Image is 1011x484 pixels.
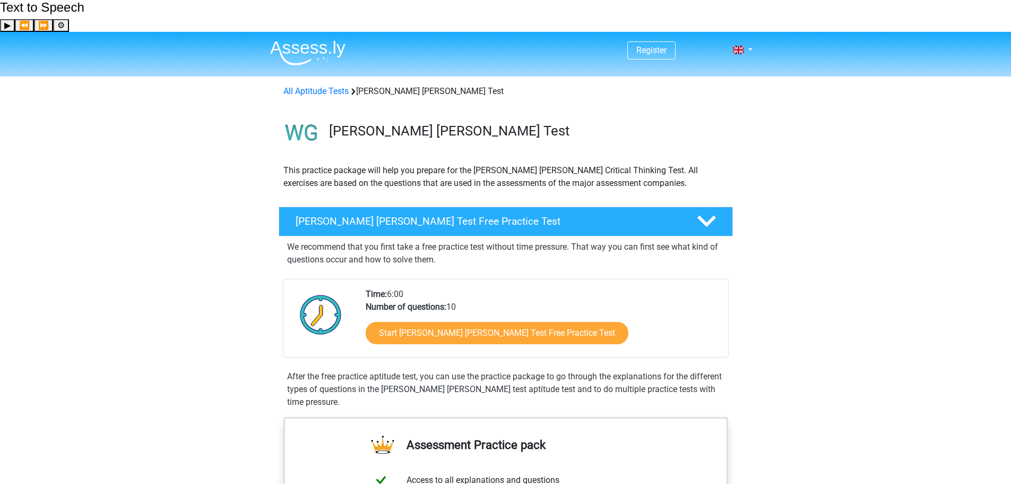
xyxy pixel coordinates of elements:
[294,288,348,341] img: Clock
[366,322,628,344] a: Start [PERSON_NAME] [PERSON_NAME] Test Free Practice Test
[274,207,737,236] a: [PERSON_NAME] [PERSON_NAME] Test Free Practice Test
[366,289,387,299] b: Time:
[287,241,724,266] p: We recommend that you first take a free practice test without time pressure. That way you can fir...
[279,85,732,98] div: [PERSON_NAME] [PERSON_NAME] Test
[279,111,324,156] img: watson glaser test
[366,302,446,312] b: Number of questions:
[34,19,53,32] button: Forward
[53,19,69,32] button: Settings
[358,288,728,357] div: 6:00 10
[283,164,728,190] p: This practice package will help you prepare for the [PERSON_NAME] [PERSON_NAME] Critical Thinking...
[283,370,729,409] div: After the free practice aptitude test, you can use the practice package to go through the explana...
[15,19,34,32] button: Previous
[296,215,680,227] h4: [PERSON_NAME] [PERSON_NAME] Test Free Practice Test
[270,40,345,65] img: Assessly
[283,86,349,96] a: All Aptitude Tests
[329,123,724,139] h3: [PERSON_NAME] [PERSON_NAME] Test
[636,45,667,55] a: Register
